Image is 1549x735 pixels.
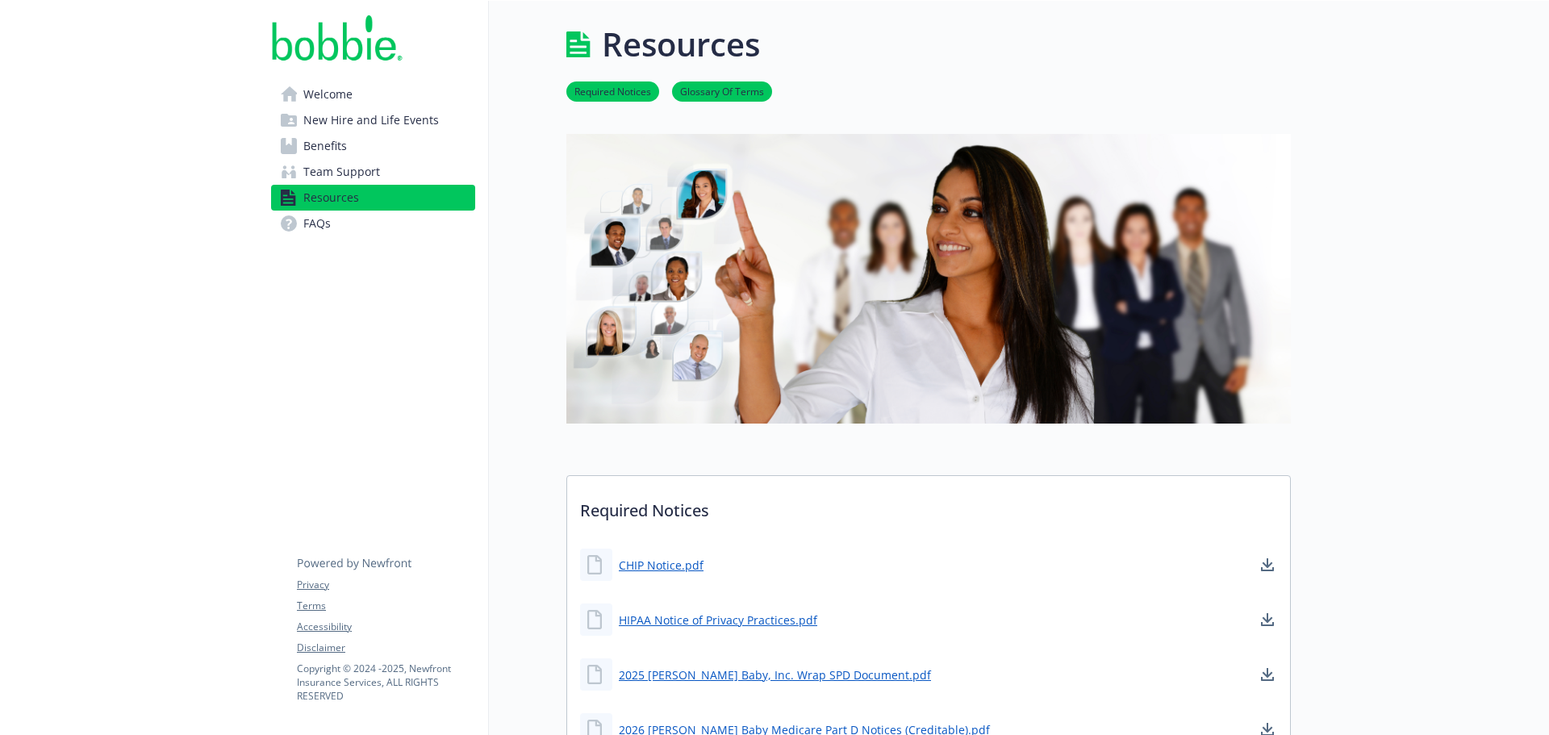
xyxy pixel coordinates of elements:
[602,20,760,69] h1: Resources
[297,662,474,703] p: Copyright © 2024 - 2025 , Newfront Insurance Services, ALL RIGHTS RESERVED
[1258,665,1277,684] a: download document
[303,81,353,107] span: Welcome
[271,185,475,211] a: Resources
[271,159,475,185] a: Team Support
[271,133,475,159] a: Benefits
[303,211,331,236] span: FAQs
[303,107,439,133] span: New Hire and Life Events
[297,578,474,592] a: Privacy
[619,612,817,629] a: HIPAA Notice of Privacy Practices.pdf
[271,107,475,133] a: New Hire and Life Events
[303,159,380,185] span: Team Support
[303,133,347,159] span: Benefits
[672,83,772,98] a: Glossary Of Terms
[619,557,704,574] a: CHIP Notice.pdf
[566,83,659,98] a: Required Notices
[567,476,1290,536] p: Required Notices
[297,599,474,613] a: Terms
[566,134,1291,424] img: resources page banner
[271,81,475,107] a: Welcome
[619,666,931,683] a: 2025 [PERSON_NAME] Baby, Inc. Wrap SPD Document.pdf
[1258,610,1277,629] a: download document
[297,620,474,634] a: Accessibility
[1258,555,1277,574] a: download document
[303,185,359,211] span: Resources
[297,641,474,655] a: Disclaimer
[271,211,475,236] a: FAQs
